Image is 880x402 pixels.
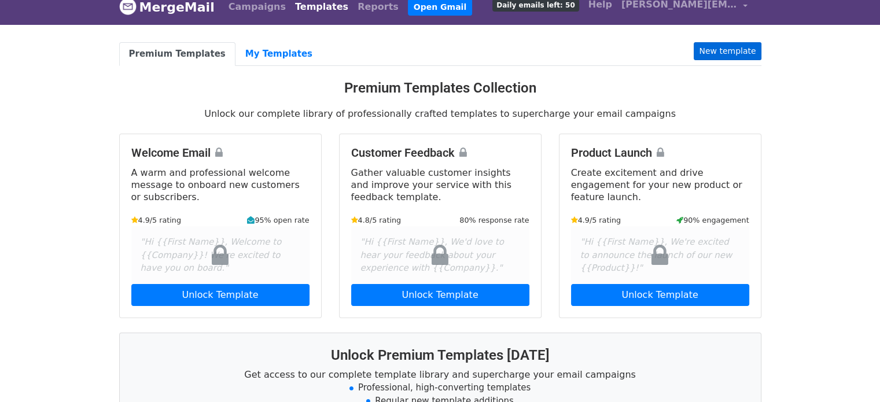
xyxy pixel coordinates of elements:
a: Unlock Template [131,284,310,306]
h4: Product Launch [571,146,749,160]
p: Gather valuable customer insights and improve your service with this feedback template. [351,167,529,203]
li: Professional, high-converting templates [134,381,747,394]
small: 4.9/5 rating [571,215,621,226]
iframe: Chat Widget [822,346,880,402]
h3: Unlock Premium Templates [DATE] [134,347,747,364]
p: A warm and professional welcome message to onboard new customers or subscribers. [131,167,310,203]
a: Unlock Template [351,284,529,306]
small: 4.8/5 rating [351,215,402,226]
h4: Welcome Email [131,146,310,160]
p: Create excitement and drive engagement for your new product or feature launch. [571,167,749,203]
div: "Hi {{First Name}}, We're excited to announce the launch of our new {{Product}}!" [571,226,749,284]
small: 80% response rate [459,215,529,226]
h4: Customer Feedback [351,146,529,160]
small: 90% engagement [676,215,749,226]
p: Unlock our complete library of professionally crafted templates to supercharge your email campaigns [119,108,761,120]
h3: Premium Templates Collection [119,80,761,97]
div: "Hi {{First Name}}, Welcome to {{Company}}! We're excited to have you on board." [131,226,310,284]
div: Chatwidget [822,346,880,402]
p: Get access to our complete template library and supercharge your email campaigns [134,368,747,381]
a: New template [694,42,761,60]
div: "Hi {{First Name}}, We'd love to hear your feedback about your experience with {{Company}}." [351,226,529,284]
a: Premium Templates [119,42,235,66]
small: 95% open rate [247,215,309,226]
a: My Templates [235,42,322,66]
a: Unlock Template [571,284,749,306]
small: 4.9/5 rating [131,215,182,226]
